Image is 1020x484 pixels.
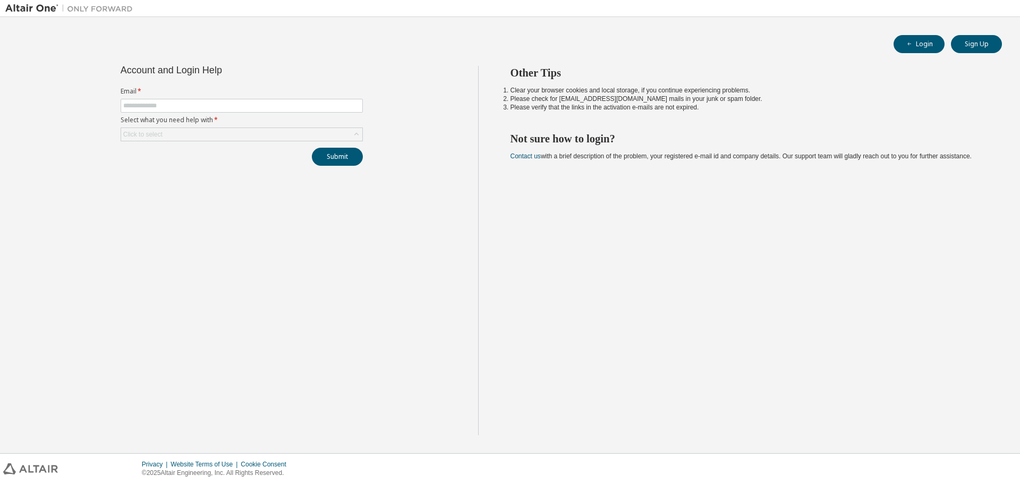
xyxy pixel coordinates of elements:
img: altair_logo.svg [3,463,58,474]
span: with a brief description of the problem, your registered e-mail id and company details. Our suppo... [511,152,972,160]
li: Clear your browser cookies and local storage, if you continue experiencing problems. [511,86,983,95]
button: Submit [312,148,363,166]
img: Altair One [5,3,138,14]
h2: Not sure how to login? [511,132,983,146]
button: Sign Up [951,35,1002,53]
div: Click to select [121,128,362,141]
div: Cookie Consent [241,460,292,469]
div: Click to select [123,130,163,139]
p: © 2025 Altair Engineering, Inc. All Rights Reserved. [142,469,293,478]
label: Select what you need help with [121,116,363,124]
a: Contact us [511,152,541,160]
li: Please verify that the links in the activation e-mails are not expired. [511,103,983,112]
div: Privacy [142,460,171,469]
h2: Other Tips [511,66,983,80]
li: Please check for [EMAIL_ADDRESS][DOMAIN_NAME] mails in your junk or spam folder. [511,95,983,103]
div: Account and Login Help [121,66,314,74]
div: Website Terms of Use [171,460,241,469]
button: Login [894,35,945,53]
label: Email [121,87,363,96]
